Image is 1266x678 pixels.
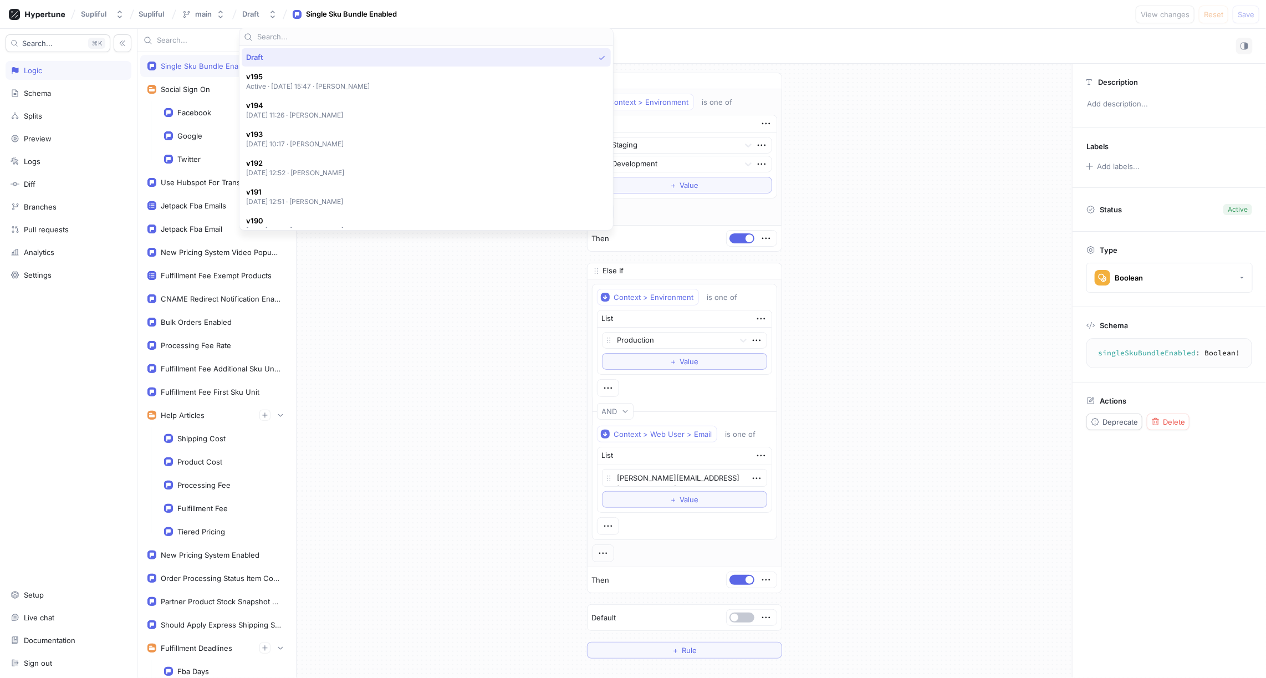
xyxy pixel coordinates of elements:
p: Active ‧ [DATE] 15:47 ‧ [PERSON_NAME] [246,81,370,91]
span: ＋ [670,358,677,365]
button: Draft [238,5,282,23]
div: Pull requests [24,225,69,234]
div: Diff [24,180,35,188]
div: K [88,38,105,49]
div: Single Sku Bundle Enabled [306,9,397,20]
button: ＋Value [602,353,767,370]
p: Add description... [1082,95,1257,114]
div: Partner Product Stock Snapshot Enabled [161,597,282,606]
div: Settings [24,271,52,279]
div: Boolean [1115,273,1143,283]
div: Tiered Pricing [177,527,225,536]
button: ＋Value [597,177,772,193]
p: [DATE] 16:01 ‧ [PERSON_NAME] [246,226,344,235]
p: Labels [1086,142,1109,151]
textarea: [PERSON_NAME][EMAIL_ADDRESS][DOMAIN_NAME] [602,469,767,487]
button: Reset [1199,6,1228,23]
button: is one of [702,289,754,305]
div: Schema [24,89,51,98]
div: Splits [24,111,42,120]
span: v190 [246,216,344,226]
p: [DATE] 11:26 ‧ [PERSON_NAME] [246,110,344,120]
button: Search...K [6,34,110,52]
p: Schema [1100,321,1128,330]
div: Fulfillment Fee First Sku Unit [161,388,259,396]
div: AND [602,407,617,416]
span: ＋ [672,647,679,654]
div: Order Processing Status Item Count [PERSON_NAME] [161,574,282,583]
div: Draft [242,9,259,19]
div: Analytics [24,248,54,257]
input: Search... [157,35,269,46]
button: Add labels... [1083,159,1142,174]
div: Single Sku Bundle Enabled [161,62,253,70]
div: Jetpack Fba Email [161,225,222,233]
button: Delete [1147,414,1190,430]
button: ＋Rule [587,642,782,659]
div: Active [1228,205,1248,215]
div: CNAME Redirect Notification Enabled [161,294,282,303]
textarea: singleSkuBundleEnabled: Boolean! [1091,343,1247,363]
div: Sign out [24,659,52,667]
div: Google [177,131,202,140]
div: Context > Web User > Email [614,430,712,439]
p: [DATE] 12:51 ‧ [PERSON_NAME] [246,197,344,206]
div: Documentation [24,636,75,645]
span: Rule [682,647,697,654]
p: Status [1100,202,1122,217]
span: v192 [246,159,345,168]
span: Value [680,358,699,365]
div: Fulfillment Fee Additional Sku Units [161,364,282,373]
div: Preview [24,134,52,143]
div: Processing Fee Rate [161,341,231,350]
div: Should Apply Express Shipping Sample Order [161,620,282,629]
p: Default [592,613,616,624]
span: ＋ [670,182,677,188]
div: Fulfillment Deadlines [161,644,232,652]
span: Search... [22,40,53,47]
span: v191 [246,187,344,197]
div: Facebook [177,108,211,117]
span: View changes [1141,11,1190,18]
div: main [195,9,212,19]
div: Live chat [24,613,54,622]
span: v194 [246,101,344,110]
span: v195 [246,72,370,81]
div: is one of [707,293,738,302]
button: is one of [697,94,749,110]
button: Save [1233,6,1259,23]
p: [DATE] 10:17 ‧ [PERSON_NAME] [246,139,344,149]
div: Branches [24,202,57,211]
span: Save [1238,11,1254,18]
p: Else If [603,266,624,277]
a: Documentation [6,631,131,650]
div: is one of [702,98,733,107]
button: AND [597,403,634,420]
div: New Pricing System Enabled [161,550,259,559]
div: Product Cost [177,457,222,466]
div: Logs [24,157,40,166]
div: Use Hubspot For Transactional Emails [161,178,282,187]
p: Then [592,575,610,586]
span: Value [680,496,699,503]
button: is one of [721,426,772,442]
span: Deprecate [1102,419,1138,425]
div: Add labels... [1097,163,1140,170]
span: Value [680,182,699,188]
div: Twitter [177,155,201,164]
span: Reset [1204,11,1223,18]
button: Supliful [76,5,129,23]
div: Context > Environment [614,293,694,302]
span: Draft [246,53,263,62]
p: Type [1100,246,1117,254]
button: Context > Environment [597,289,699,305]
p: [DATE] 12:52 ‧ [PERSON_NAME] [246,168,345,177]
p: Actions [1100,396,1126,405]
button: Context > Web User > Email [597,426,717,442]
div: Social Sign On [161,85,210,94]
div: Help Articles [161,411,205,420]
span: ＋ [670,496,677,503]
div: List [602,450,614,461]
span: Delete [1163,419,1185,425]
button: Deprecate [1086,414,1142,430]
